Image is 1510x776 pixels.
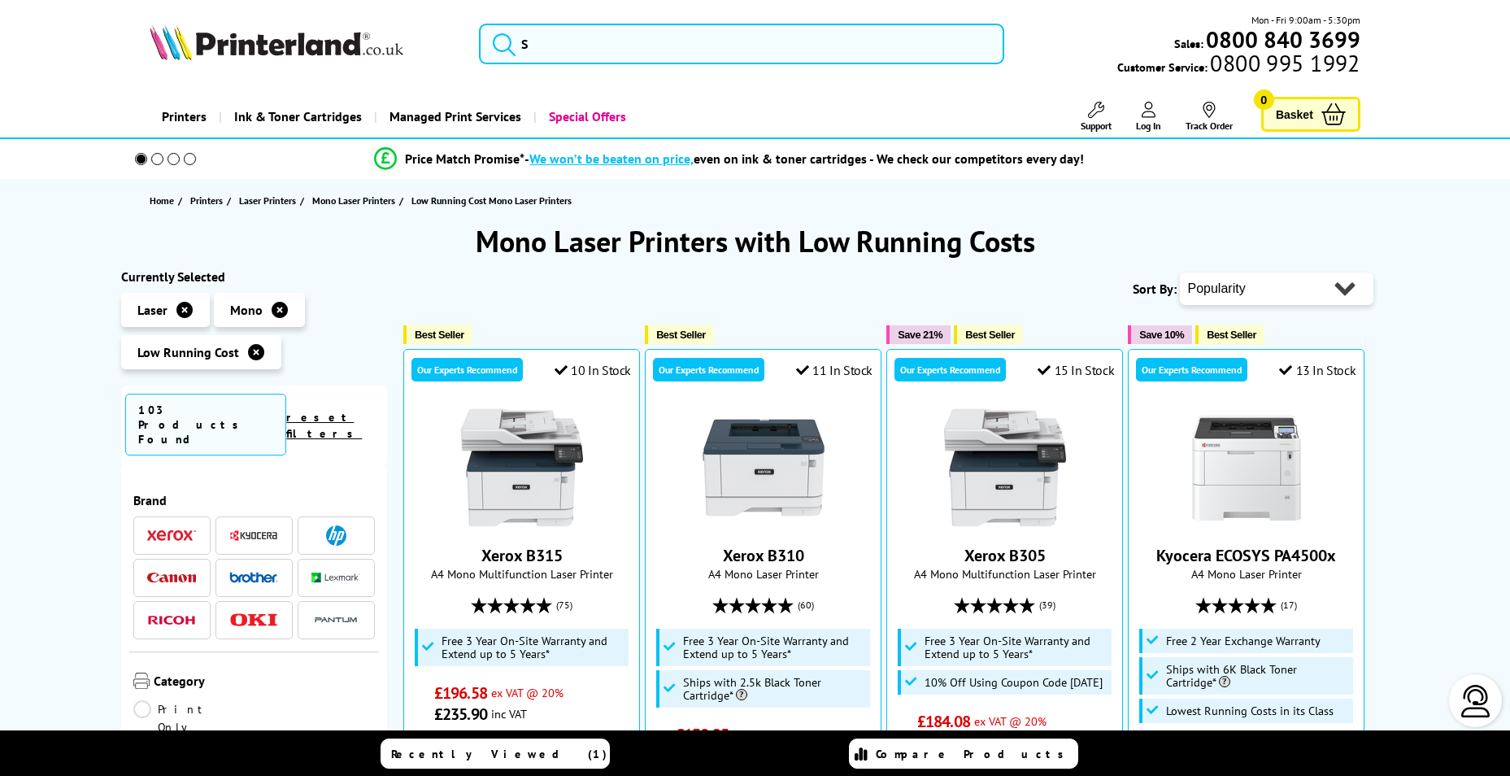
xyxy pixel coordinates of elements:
a: Xerox B305 [964,545,1046,566]
div: 15 In Stock [1038,362,1114,378]
a: Xerox [147,525,196,546]
a: reset filters [286,410,362,441]
span: Log In [1136,120,1161,132]
span: Price Match Promise* [405,150,524,167]
span: Customer Service: [1117,55,1360,75]
img: Kyocera [229,530,278,542]
a: Managed Print Services [374,96,533,137]
b: 0800 840 3699 [1206,24,1360,54]
span: Mon - Fri 9:00am - 5:30pm [1251,12,1360,28]
span: Best Seller [656,329,706,341]
img: OKI [229,613,278,627]
img: Xerox B305 [944,407,1066,529]
button: Best Seller [1195,325,1264,344]
span: Free 3 Year On-Site Warranty and Extend up to 5 Years* [925,634,1108,660]
div: Currently Selected [121,268,388,285]
a: Basket 0 [1261,97,1360,132]
span: £235.90 [434,704,487,725]
h1: Mono Laser Printers with Low Running Costs [121,222,1390,260]
a: Canon [147,568,196,588]
span: 10% Off Using Coupon Code [DATE] [925,676,1103,689]
span: Brand [133,492,376,508]
span: A4 Mono Multifunction Laser Printer [895,566,1114,582]
a: Xerox B305 [944,516,1066,532]
span: Save 21% [898,329,942,341]
a: Ricoh [147,610,196,630]
span: Category [154,673,376,692]
a: Ink & Toner Cartridges [219,96,374,137]
a: Xerox B315 [461,516,583,532]
button: Best Seller [403,325,472,344]
span: A4 Mono Laser Printer [1137,566,1356,582]
span: £196.58 [434,682,487,704]
img: user-headset-light.svg [1460,685,1492,717]
span: 0800 995 1992 [1208,55,1360,71]
img: Pantum [311,610,360,630]
img: Ricoh [147,616,196,625]
span: Free 3 Year On-Site Warranty and Extend up to 5 Years* [442,634,625,660]
span: Free 3 Year On-Site Warranty and Extend up to 5 Years* [683,634,867,660]
img: Kyocera ECOSYS PA4500x [1186,407,1308,529]
span: Laser Printers [239,192,296,209]
span: Best Seller [415,329,464,341]
a: Printerland Logo [150,24,458,63]
a: Print Only [133,700,255,736]
a: Xerox B310 [703,516,825,532]
span: Basket [1276,103,1313,125]
div: Our Experts Recommend [1136,358,1247,381]
span: A4 Mono Laser Printer [654,566,872,582]
span: Recently Viewed (1) [391,747,607,761]
span: Printers [190,192,223,209]
a: Brother [229,568,278,588]
div: Our Experts Recommend [894,358,1006,381]
li: modal_Promise [113,145,1347,173]
span: (17) [1281,590,1297,621]
img: Category [133,673,150,689]
span: Save 10% [1139,329,1184,341]
div: 13 In Stock [1279,362,1356,378]
span: (75) [556,590,572,621]
span: ex VAT @ 20% [733,726,805,742]
span: ex VAT @ 20% [974,713,1047,729]
a: Kyocera [229,525,278,546]
a: Log In [1136,102,1161,132]
div: 10 In Stock [555,362,631,378]
a: Support [1081,102,1112,132]
img: Xerox [147,530,196,541]
img: Brother [229,572,278,583]
a: HP [311,525,360,546]
span: inc VAT [491,706,527,722]
span: (39) [1039,590,1055,621]
img: Xerox B315 [461,407,583,529]
a: Compare Products [849,739,1078,769]
div: - even on ink & toner cartridges - We check our competitors every day! [524,150,1084,167]
span: Compare Products [876,747,1073,761]
a: Xerox B315 [481,545,563,566]
span: 0 [1254,89,1274,110]
span: Lowest Running Costs in its Class [1166,704,1334,717]
a: 0800 840 3699 [1203,32,1360,47]
a: Lexmark [311,568,360,588]
a: Home [150,192,178,209]
span: Support [1081,120,1112,132]
input: S [479,24,1004,64]
span: £184.08 [917,711,970,732]
span: A4 Mono Multifunction Laser Printer [412,566,631,582]
div: 11 In Stock [796,362,872,378]
span: Laser [137,302,168,318]
button: Save 10% [1128,325,1192,344]
span: 103 Products Found [125,394,287,456]
a: Printers [190,192,227,209]
button: Save 21% [886,325,951,344]
a: Track Order [1186,102,1233,132]
div: Our Experts Recommend [653,358,764,381]
span: Ships with 6K Black Toner Cartridge* [1166,663,1350,689]
span: Best Seller [965,329,1015,341]
span: £138.25 [676,724,729,745]
span: Ink & Toner Cartridges [234,96,362,137]
a: Pantum [311,610,360,630]
a: OKI [229,610,278,630]
a: Xerox B310 [723,545,804,566]
a: Laser Printers [239,192,300,209]
a: Kyocera ECOSYS PA4500x [1186,516,1308,532]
